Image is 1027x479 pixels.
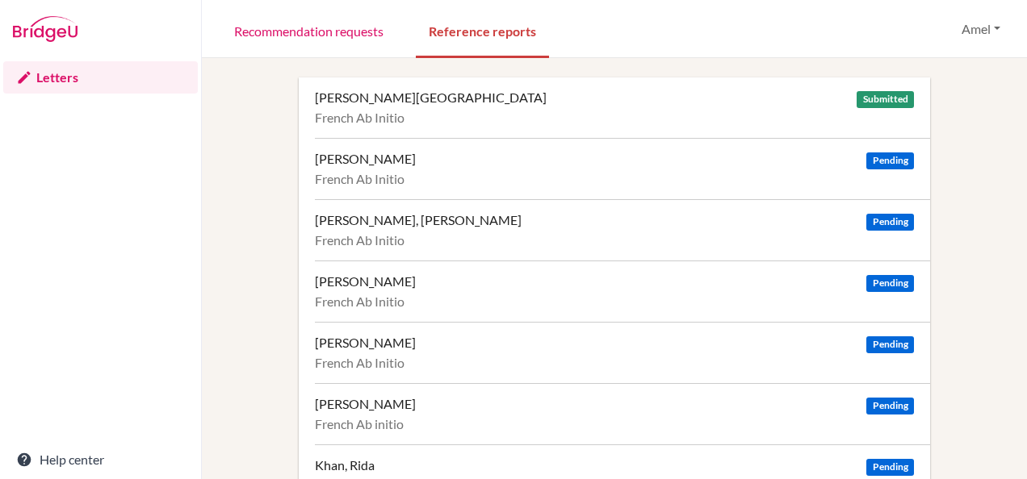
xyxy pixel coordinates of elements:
a: Help center [3,444,198,476]
div: [PERSON_NAME] [315,396,416,412]
a: [PERSON_NAME] Pending French Ab Initio [315,138,930,199]
span: Pending [866,214,913,231]
span: Submitted [857,91,913,108]
div: Khan, Rida [315,457,375,473]
div: French Ab Initio [315,171,914,187]
a: [PERSON_NAME] Pending French Ab Initio [315,260,930,322]
a: Reference reports [416,2,549,58]
div: French Ab initio [315,416,914,432]
div: French Ab Initio [315,232,914,248]
div: [PERSON_NAME] [315,273,416,289]
span: Pending [866,398,913,414]
div: [PERSON_NAME][GEOGRAPHIC_DATA] [315,90,547,106]
div: [PERSON_NAME] [315,335,416,351]
span: Pending [866,152,913,169]
div: French Ab Initio [315,355,914,371]
a: Recommendation requests [221,2,396,58]
a: [PERSON_NAME][GEOGRAPHIC_DATA] Submitted French Ab Initio [315,77,930,138]
div: French Ab Initio [315,110,914,126]
img: Bridge-U [13,16,78,42]
a: [PERSON_NAME] Pending French Ab Initio [315,322,930,383]
a: [PERSON_NAME], [PERSON_NAME] Pending French Ab Initio [315,199,930,260]
span: Pending [866,336,913,353]
div: [PERSON_NAME] [315,151,416,167]
button: Amel [954,14,1008,44]
a: [PERSON_NAME] Pending French Ab initio [315,383,930,444]
span: Pending [866,459,913,476]
div: French Ab Initio [315,294,914,310]
div: [PERSON_NAME], [PERSON_NAME] [315,212,522,228]
span: Pending [866,275,913,292]
a: Letters [3,61,198,94]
